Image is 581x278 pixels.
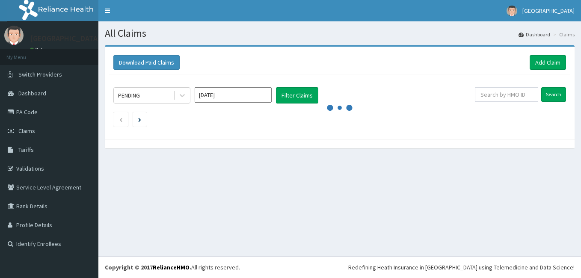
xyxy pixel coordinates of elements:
a: Add Claim [530,55,566,70]
span: Dashboard [18,89,46,97]
strong: Copyright © 2017 . [105,263,191,271]
span: Switch Providers [18,71,62,78]
p: [GEOGRAPHIC_DATA] [30,35,101,42]
h1: All Claims [105,28,575,39]
footer: All rights reserved. [98,256,581,278]
span: Claims [18,127,35,135]
li: Claims [551,31,575,38]
input: Select Month and Year [195,87,272,103]
img: User Image [4,26,24,45]
a: RelianceHMO [153,263,190,271]
svg: audio-loading [327,95,353,121]
span: Tariffs [18,146,34,154]
div: Redefining Heath Insurance in [GEOGRAPHIC_DATA] using Telemedicine and Data Science! [348,263,575,272]
span: [GEOGRAPHIC_DATA] [522,7,575,15]
a: Previous page [119,115,123,123]
input: Search by HMO ID [475,87,538,102]
button: Filter Claims [276,87,318,104]
img: User Image [507,6,517,16]
a: Dashboard [519,31,550,38]
a: Next page [138,115,141,123]
button: Download Paid Claims [113,55,180,70]
div: PENDING [118,91,140,100]
input: Search [541,87,566,102]
a: Online [30,47,50,53]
